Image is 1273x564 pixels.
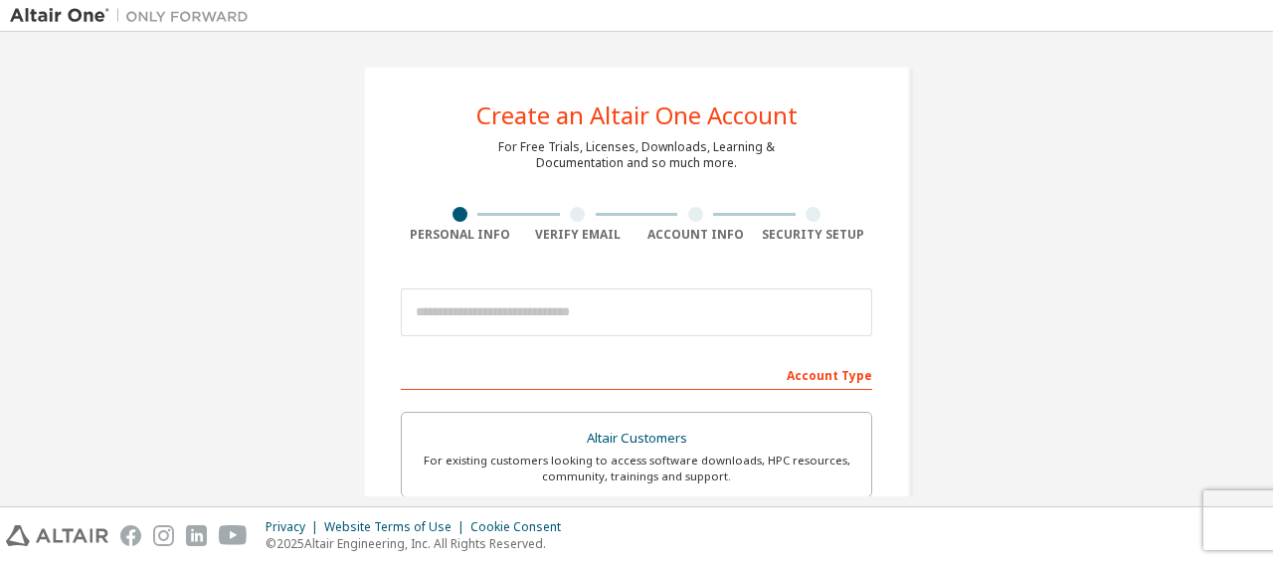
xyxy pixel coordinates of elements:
img: linkedin.svg [186,525,207,546]
div: Account Info [636,227,755,243]
img: facebook.svg [120,525,141,546]
img: youtube.svg [219,525,248,546]
div: Personal Info [401,227,519,243]
div: Altair Customers [414,425,859,453]
p: © 2025 Altair Engineering, Inc. All Rights Reserved. [266,535,573,552]
div: Account Type [401,358,872,390]
div: Website Terms of Use [324,519,470,535]
div: Cookie Consent [470,519,573,535]
img: instagram.svg [153,525,174,546]
div: For existing customers looking to access software downloads, HPC resources, community, trainings ... [414,453,859,484]
img: Altair One [10,6,259,26]
img: altair_logo.svg [6,525,108,546]
div: Verify Email [519,227,637,243]
div: Security Setup [755,227,873,243]
div: Create an Altair One Account [476,103,798,127]
div: For Free Trials, Licenses, Downloads, Learning & Documentation and so much more. [498,139,775,171]
div: Privacy [266,519,324,535]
